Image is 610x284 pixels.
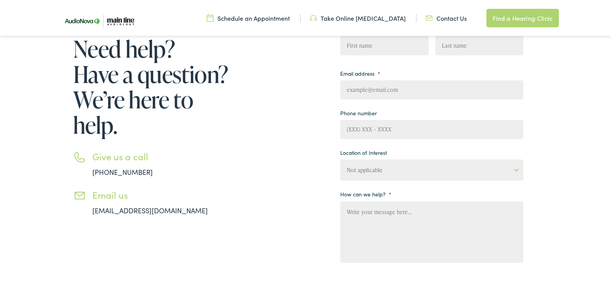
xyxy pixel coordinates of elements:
[340,148,387,155] label: Location of Interest
[435,35,523,54] input: Last name
[340,108,377,115] label: Phone number
[340,189,391,196] label: How can we help?
[310,13,406,21] a: Take Online [MEDICAL_DATA]
[310,13,317,21] img: utility icon
[426,13,433,21] img: utility icon
[92,188,231,199] h3: Email us
[340,35,428,54] input: First name
[73,35,231,136] h1: Need help? Have a question? We’re here to help.
[92,204,208,214] a: [EMAIL_ADDRESS][DOMAIN_NAME]
[340,69,380,76] label: Email address
[207,13,214,21] img: utility icon
[340,119,523,138] input: (XXX) XXX - XXXX
[340,79,523,98] input: example@email.com
[92,150,231,161] h3: Give us a call
[426,13,467,21] a: Contact Us
[486,8,559,26] a: Find a Hearing Clinic
[92,166,153,176] a: [PHONE_NUMBER]
[207,13,290,21] a: Schedule an Appointment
